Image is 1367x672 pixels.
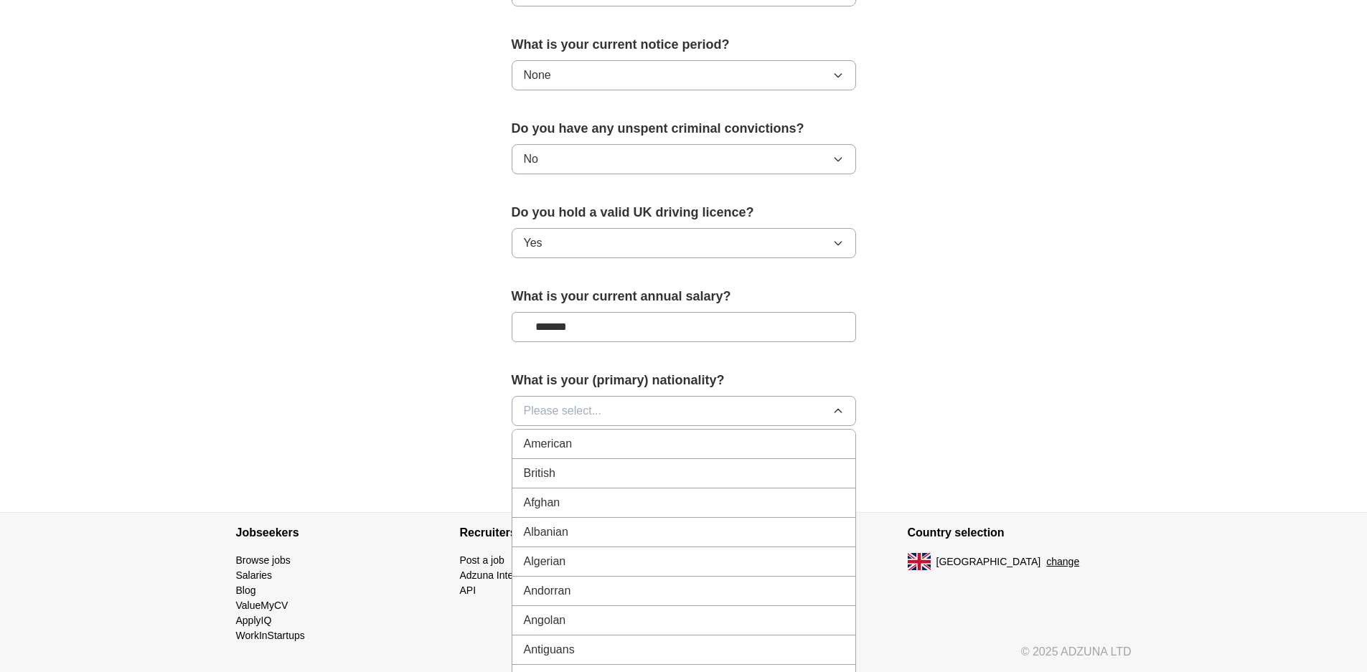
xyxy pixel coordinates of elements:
[512,119,856,138] label: Do you have any unspent criminal convictions?
[512,396,856,426] button: Please select...
[512,287,856,306] label: What is your current annual salary?
[524,641,575,658] span: Antiguans
[524,524,568,541] span: Albanian
[236,630,305,641] a: WorkInStartups
[524,435,573,453] span: American
[524,151,538,168] span: No
[936,554,1041,569] span: [GEOGRAPHIC_DATA]
[236,554,291,566] a: Browse jobs
[460,554,504,566] a: Post a job
[512,144,856,174] button: No
[524,612,566,629] span: Angolan
[512,35,856,55] label: What is your current notice period?
[524,67,551,84] span: None
[236,600,288,611] a: ValueMyCV
[225,643,1143,672] div: © 2025 ADZUNA LTD
[908,513,1132,553] h4: Country selection
[1046,554,1079,569] button: change
[524,494,560,511] span: Afghan
[512,228,856,258] button: Yes
[236,615,272,626] a: ApplyIQ
[524,402,602,420] span: Please select...
[524,235,542,252] span: Yes
[236,585,256,596] a: Blog
[512,203,856,222] label: Do you hold a valid UK driving licence?
[460,585,476,596] a: API
[524,465,555,482] span: British
[512,371,856,390] label: What is your (primary) nationality?
[236,569,273,581] a: Salaries
[524,582,571,600] span: Andorran
[460,569,548,581] a: Adzuna Intelligence
[512,60,856,90] button: None
[524,553,566,570] span: Algerian
[908,553,931,570] img: UK flag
